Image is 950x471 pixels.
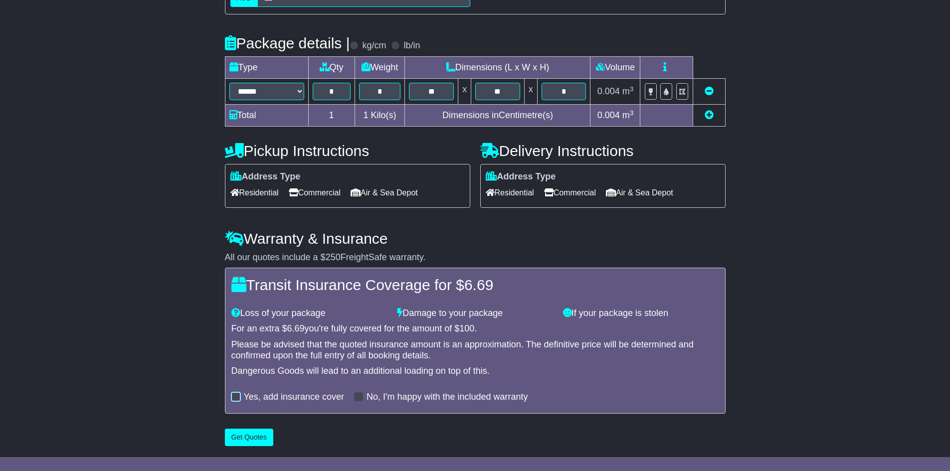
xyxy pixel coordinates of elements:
[392,308,558,319] div: Damage to your package
[231,323,719,334] div: For an extra $ you're fully covered for the amount of $ .
[230,171,301,182] label: Address Type
[622,86,634,96] span: m
[705,86,714,96] a: Remove this item
[405,105,590,127] td: Dimensions in Centimetre(s)
[606,185,673,200] span: Air & Sea Depot
[351,185,418,200] span: Air & Sea Depot
[355,57,405,79] td: Weight
[458,79,471,105] td: x
[464,277,493,293] span: 6.69
[590,57,640,79] td: Volume
[289,185,341,200] span: Commercial
[459,323,474,333] span: 100
[405,57,590,79] td: Dimensions (L x W x H)
[225,429,274,446] button: Get Quotes
[326,252,341,262] span: 250
[225,143,470,159] h4: Pickup Instructions
[630,85,634,93] sup: 3
[308,105,355,127] td: 1
[230,185,279,200] span: Residential
[597,86,620,96] span: 0.004
[544,185,596,200] span: Commercial
[231,339,719,361] div: Please be advised that the quoted insurance amount is an approximation. The definitive price will...
[597,110,620,120] span: 0.004
[524,79,537,105] td: x
[630,109,634,117] sup: 3
[308,57,355,79] td: Qty
[225,105,308,127] td: Total
[244,392,344,403] label: Yes, add insurance cover
[486,171,556,182] label: Address Type
[367,392,528,403] label: No, I'm happy with the included warranty
[225,252,726,263] div: All our quotes include a $ FreightSafe warranty.
[225,230,726,247] h4: Warranty & Insurance
[362,40,386,51] label: kg/cm
[558,308,724,319] div: If your package is stolen
[403,40,420,51] label: lb/in
[226,308,392,319] div: Loss of your package
[622,110,634,120] span: m
[363,110,368,120] span: 1
[231,277,719,293] h4: Transit Insurance Coverage for $
[486,185,534,200] span: Residential
[231,366,719,377] div: Dangerous Goods will lead to an additional loading on top of this.
[355,105,405,127] td: Kilo(s)
[480,143,726,159] h4: Delivery Instructions
[287,323,305,333] span: 6.69
[225,35,350,51] h4: Package details |
[225,57,308,79] td: Type
[705,110,714,120] a: Add new item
